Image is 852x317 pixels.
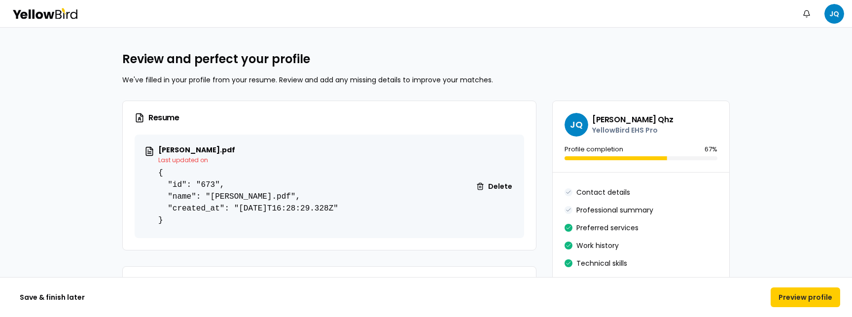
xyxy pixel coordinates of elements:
[576,220,639,236] button: Preferred services
[592,125,673,135] p: YellowBird EHS Pro
[158,146,338,153] p: [PERSON_NAME].pdf
[122,75,730,85] p: We've filled in your profile from your resume. Review and add any missing details to improve your...
[705,144,717,154] p: 67 %
[576,202,653,218] button: Professional summary
[592,114,673,125] h3: [PERSON_NAME] Qhz
[488,181,512,191] span: Delete
[158,167,338,226] pre: { "id": "673", "name": "[PERSON_NAME].pdf", "created_at": "[DATE]T16:28:29.328Z" }
[565,144,623,154] p: Profile completion
[122,51,730,67] h2: Review and perfect your profile
[771,287,840,307] button: Preview profile
[576,238,619,253] button: Work history
[576,255,627,271] button: Technical skills
[135,113,524,123] h3: Resume
[576,184,630,200] button: Contact details
[158,156,338,164] p: Last updated on
[565,113,588,137] span: JQ
[576,273,623,289] button: Certifications
[824,4,844,24] span: JQ
[12,287,93,307] button: Save & finish later
[468,176,520,196] button: Delete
